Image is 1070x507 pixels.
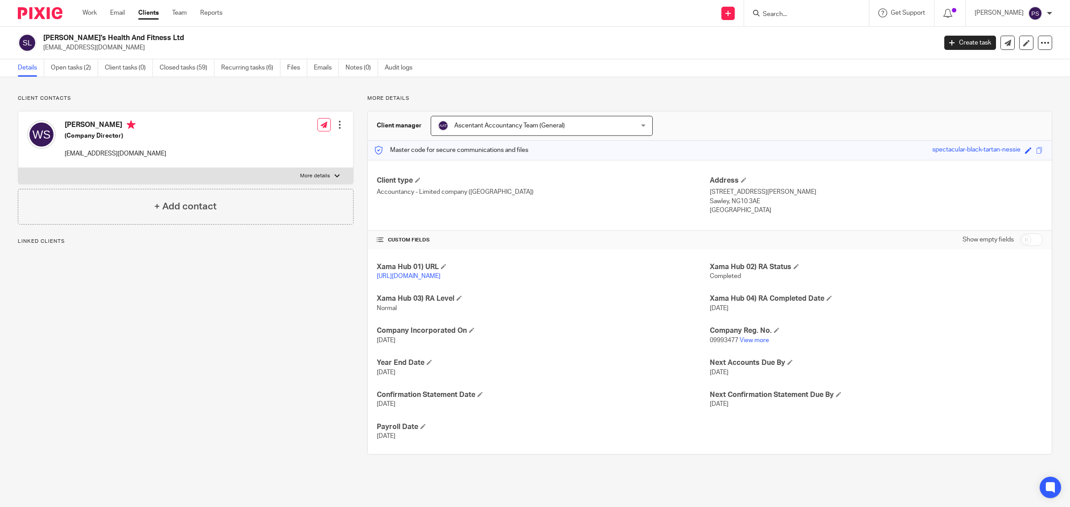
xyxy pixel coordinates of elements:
span: [DATE] [710,369,728,376]
p: [EMAIL_ADDRESS][DOMAIN_NAME] [65,149,166,158]
label: Show empty fields [963,235,1014,244]
h4: Confirmation Statement Date [377,390,710,400]
img: svg%3E [27,120,56,149]
p: [STREET_ADDRESS][PERSON_NAME] [710,188,1043,196]
p: More details [367,95,1052,102]
h4: Company Reg. No. [710,326,1043,335]
a: Clients [138,8,159,17]
h4: Payroll Date [377,422,710,432]
a: Recurring tasks (6) [221,59,280,77]
span: [DATE] [377,401,395,407]
p: Client contacts [18,95,354,102]
img: svg%3E [18,33,37,52]
h4: + Add contact [154,200,217,213]
a: View more [740,337,769,343]
p: More details [300,172,330,180]
input: Search [762,11,842,19]
a: Notes (0) [346,59,378,77]
a: Work [82,8,97,17]
p: Accountancy - Limited company ([GEOGRAPHIC_DATA]) [377,188,710,196]
img: svg%3E [1028,6,1042,20]
h4: Xama Hub 04) RA Completed Date [710,294,1043,303]
h4: [PERSON_NAME] [65,120,166,131]
h3: Client manager [377,121,422,130]
p: [PERSON_NAME] [975,8,1024,17]
p: [EMAIL_ADDRESS][DOMAIN_NAME] [43,43,931,52]
h4: Address [710,176,1043,185]
span: 09993477 [710,337,738,343]
a: Audit logs [385,59,419,77]
h5: (Company Director) [65,131,166,140]
h4: Year End Date [377,358,710,368]
h4: Xama Hub 01) URL [377,262,710,272]
h4: Xama Hub 02) RA Status [710,262,1043,272]
a: Client tasks (0) [105,59,153,77]
a: Open tasks (2) [51,59,98,77]
a: Email [110,8,125,17]
h2: [PERSON_NAME]'s Health And Fitness Ltd [43,33,753,43]
p: [GEOGRAPHIC_DATA] [710,206,1043,215]
div: spectacular-black-tartan-nessie [932,145,1021,155]
span: Normal [377,305,397,311]
p: Master code for secure communications and files [374,146,528,155]
a: Closed tasks (59) [160,59,214,77]
span: Completed [710,273,741,279]
img: svg%3E [438,120,449,131]
h4: Next Confirmation Statement Due By [710,390,1043,400]
h4: Next Accounts Due By [710,358,1043,368]
a: [URL][DOMAIN_NAME] [377,273,440,279]
a: Reports [200,8,222,17]
h4: CUSTOM FIELDS [377,237,710,244]
i: Primary [127,120,136,129]
img: Pixie [18,7,62,19]
a: Files [287,59,307,77]
a: Team [172,8,187,17]
p: Sawley, NG10 3AE [710,197,1043,206]
span: [DATE] [377,433,395,439]
span: Get Support [891,10,925,16]
h4: Company Incorporated On [377,326,710,335]
p: Linked clients [18,238,354,245]
h4: Client type [377,176,710,185]
a: Emails [314,59,339,77]
span: [DATE] [710,305,728,311]
span: [DATE] [377,337,395,343]
h4: Xama Hub 03) RA Level [377,294,710,303]
span: [DATE] [710,401,728,407]
a: Details [18,59,44,77]
span: Ascentant Accountancy Team (General) [454,123,565,129]
span: [DATE] [377,369,395,376]
a: Create task [944,36,996,50]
